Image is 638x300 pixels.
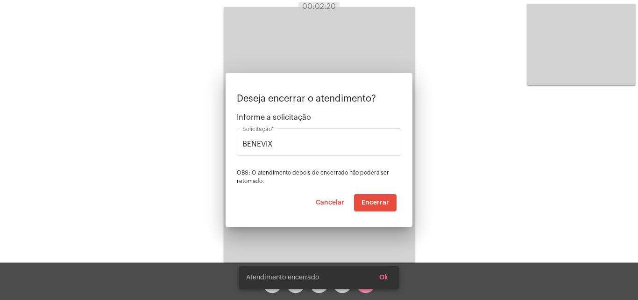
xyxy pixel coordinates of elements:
[302,3,336,10] span: 00:02:20
[242,140,396,148] input: Buscar solicitação
[246,273,319,282] span: Atendimento encerrado
[362,199,389,206] span: Encerrar
[316,199,344,206] span: Cancelar
[308,194,352,211] button: Cancelar
[379,274,388,281] span: Ok
[237,94,401,104] p: Deseja encerrar o atendimento?
[237,113,401,122] span: Informe a solicitação
[354,194,397,211] button: Encerrar
[237,170,389,184] span: OBS: O atendimento depois de encerrado não poderá ser retomado.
